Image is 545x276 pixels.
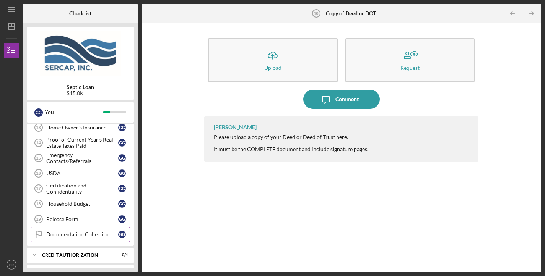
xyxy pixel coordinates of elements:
[36,156,41,160] tspan: 15
[303,90,380,109] button: Comment
[326,10,376,16] b: Copy of Deed or DOT
[31,196,130,211] a: 18Household BudgetGG
[36,140,41,145] tspan: 14
[46,152,118,164] div: Emergency Contacts/Referrals
[118,139,126,147] div: G G
[46,231,118,237] div: Documentation Collection
[31,181,130,196] a: 17Certification and ConfidentialityGG
[67,90,94,96] div: $15.0K
[67,84,94,90] b: Septic Loan
[27,31,134,76] img: Product logo
[314,11,318,16] tspan: 10
[4,257,19,272] button: GG
[31,227,130,242] a: Documentation CollectionGG
[46,201,118,207] div: Household Budget
[69,10,91,16] b: Checklist
[46,137,118,149] div: Proof of Current Year's Real Estate Taxes Paid
[31,135,130,150] a: 14Proof of Current Year's Real Estate Taxes PaidGG
[400,65,420,71] div: Request
[31,150,130,166] a: 15Emergency Contacts/ReferralsGG
[345,38,475,82] button: Request
[114,253,128,257] div: 0 / 1
[335,90,359,109] div: Comment
[45,106,103,119] div: You
[214,146,368,152] div: It must be the COMPLETE document and include signature pages.
[9,263,15,267] text: GG
[46,170,118,176] div: USDA
[31,166,130,181] a: 16USDAGG
[118,200,126,208] div: G G
[46,182,118,195] div: Certification and Confidentiality
[36,186,41,191] tspan: 17
[42,253,109,257] div: CREDIT AUTHORIZATION
[264,65,281,71] div: Upload
[214,124,257,130] div: [PERSON_NAME]
[118,215,126,223] div: G G
[118,231,126,238] div: G G
[36,125,41,130] tspan: 13
[118,124,126,131] div: G G
[214,134,368,140] div: Please upload a copy of your Deed or Deed of Trust here.
[31,211,130,227] a: 19Release FormGG
[46,124,118,131] div: Home Owner's Insurance
[118,169,126,177] div: G G
[34,108,43,117] div: G G
[118,154,126,162] div: G G
[46,216,118,222] div: Release Form
[118,185,126,192] div: G G
[31,120,130,135] a: 13Home Owner's InsuranceGG
[208,38,338,82] button: Upload
[36,171,41,176] tspan: 16
[36,202,41,206] tspan: 18
[36,217,41,221] tspan: 19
